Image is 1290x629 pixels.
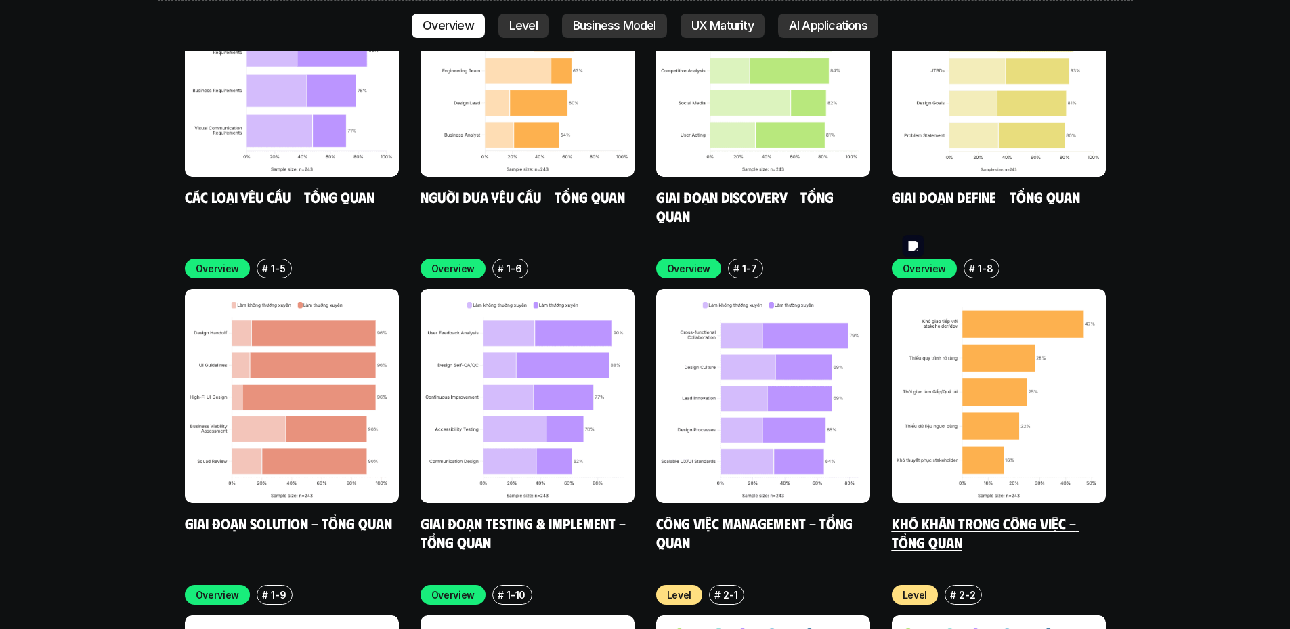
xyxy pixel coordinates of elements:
[681,14,765,38] a: UX Maturity
[903,588,928,602] p: Level
[969,263,975,274] h6: #
[498,263,504,274] h6: #
[742,261,756,276] p: 1-7
[789,19,867,32] p: AI Applications
[196,261,240,276] p: Overview
[498,590,504,600] h6: #
[262,590,268,600] h6: #
[892,188,1080,206] a: Giai đoạn Define - Tổng quan
[656,514,856,551] a: Công việc Management - Tổng quan
[509,19,538,32] p: Level
[656,188,837,225] a: Giai đoạn Discovery - Tổng quan
[431,261,475,276] p: Overview
[507,261,521,276] p: 1-6
[185,188,374,206] a: Các loại yêu cầu - Tổng quan
[421,188,625,206] a: Người đưa yêu cầu - Tổng quan
[498,14,549,38] a: Level
[714,590,721,600] h6: #
[950,590,956,600] h6: #
[412,14,485,38] a: Overview
[196,588,240,602] p: Overview
[573,19,656,32] p: Business Model
[892,514,1079,551] a: Khó khăn trong công việc - Tổng quan
[271,261,285,276] p: 1-5
[271,588,286,602] p: 1-9
[733,263,739,274] h6: #
[507,588,525,602] p: 1-10
[903,261,947,276] p: Overview
[562,14,667,38] a: Business Model
[691,19,754,32] p: UX Maturity
[723,588,737,602] p: 2-1
[667,261,711,276] p: Overview
[423,19,474,32] p: Overview
[667,588,692,602] p: Level
[778,14,878,38] a: AI Applications
[262,263,268,274] h6: #
[959,588,975,602] p: 2-2
[431,588,475,602] p: Overview
[978,261,993,276] p: 1-8
[185,514,392,532] a: Giai đoạn Solution - Tổng quan
[421,514,629,551] a: Giai đoạn Testing & Implement - Tổng quan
